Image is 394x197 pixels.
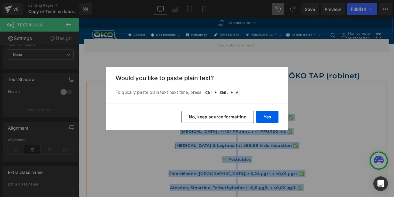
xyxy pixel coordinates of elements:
div: Open Intercom Messenger [373,176,388,191]
button: Yes [256,111,278,123]
span: V [234,89,240,96]
p: To quickly paste plain text next time, press [116,89,278,96]
button: No, keep source formatting [181,111,254,123]
h2: Ce que filtre la gourde [PERSON_NAME] et le ÖKO TAP (robinet) [11,61,357,73]
span: + [214,90,217,96]
h3: Would you like to paste plain text? [116,74,278,82]
span: Shift [218,89,229,96]
span: + [230,90,233,96]
span: Ctrl [204,89,213,96]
